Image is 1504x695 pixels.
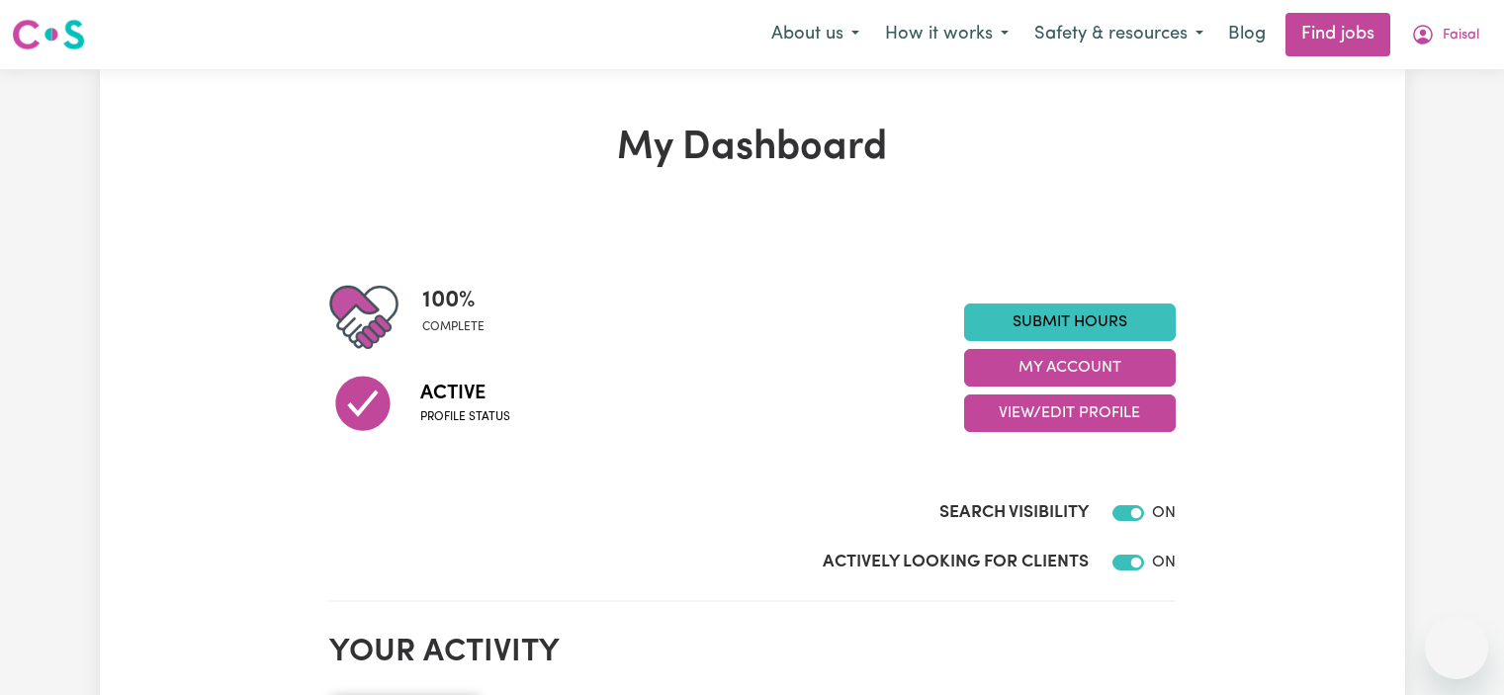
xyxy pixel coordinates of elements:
button: My Account [964,349,1176,387]
span: Profile status [420,408,510,426]
div: Profile completeness: 100% [422,283,500,352]
iframe: Button to launch messaging window [1425,616,1488,679]
a: Submit Hours [964,304,1176,341]
a: Blog [1216,13,1278,56]
label: Actively Looking for Clients [823,550,1089,575]
span: ON [1152,555,1176,570]
img: Careseekers logo [12,17,85,52]
h1: My Dashboard [329,125,1176,172]
a: Find jobs [1285,13,1390,56]
span: Faisal [1443,25,1479,46]
button: View/Edit Profile [964,394,1176,432]
span: ON [1152,505,1176,521]
span: Active [420,379,510,408]
span: 100 % [422,283,485,318]
button: About us [758,14,872,55]
button: My Account [1398,14,1492,55]
button: How it works [872,14,1021,55]
span: complete [422,318,485,336]
label: Search Visibility [939,500,1089,526]
a: Careseekers logo [12,12,85,57]
button: Safety & resources [1021,14,1216,55]
h2: Your activity [329,634,1176,671]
